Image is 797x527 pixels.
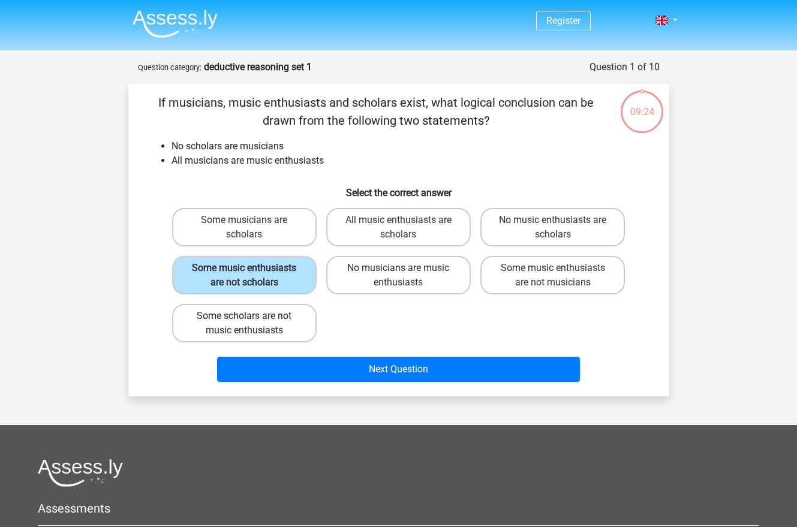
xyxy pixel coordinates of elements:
[217,357,580,382] button: Next Question
[172,153,650,168] li: All musicians are music enthusiasts
[619,89,664,119] div: 09:24
[326,256,471,294] label: No musicians are music enthusiasts
[546,15,581,26] a: Register
[38,501,759,516] h5: Assessments
[172,139,650,153] li: No scholars are musicians
[172,304,317,342] label: Some scholars are not music enthusiasts
[590,60,660,74] div: Question 1 of 10
[148,177,650,198] h6: Select the correct answer
[172,256,317,294] label: Some music enthusiasts are not scholars
[326,208,471,246] label: All music enthusiasts are scholars
[480,256,625,294] label: Some music enthusiasts are not musicians
[148,94,605,130] p: If musicians, music enthusiasts and scholars exist, what logical conclusion can be drawn from the...
[38,459,123,487] img: Assessly logo
[138,63,201,72] small: Question category:
[480,208,625,246] label: No music enthusiasts are scholars
[204,61,312,73] strong: deductive reasoning set 1
[172,208,317,246] label: Some musicians are scholars
[133,10,218,38] img: Assessly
